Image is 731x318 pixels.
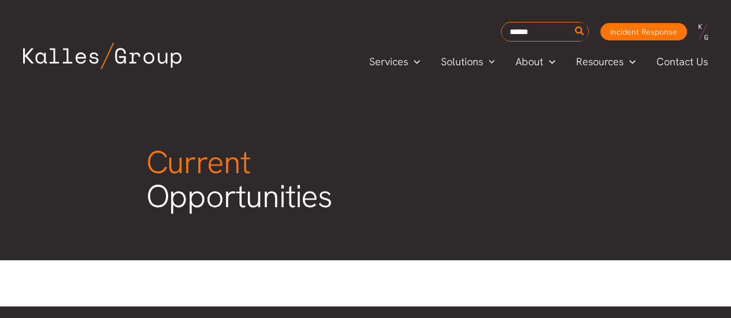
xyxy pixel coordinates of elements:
span: About [515,53,543,70]
span: Services [369,53,408,70]
span: Menu Toggle [543,53,555,70]
a: SolutionsMenu Toggle [431,53,506,70]
img: Kalles Group [23,43,181,69]
a: Incident Response [600,23,687,40]
a: Contact Us [646,53,719,70]
span: Opportunities [146,141,333,218]
span: Menu Toggle [483,53,495,70]
span: Current [146,141,250,183]
span: Solutions [441,53,483,70]
a: ServicesMenu Toggle [359,53,431,70]
button: Search [573,23,587,41]
span: Contact Us [656,53,708,70]
a: ResourcesMenu Toggle [566,53,646,70]
span: Menu Toggle [408,53,420,70]
nav: Primary Site Navigation [359,52,719,71]
span: Resources [576,53,624,70]
span: Menu Toggle [624,53,636,70]
a: AboutMenu Toggle [505,53,566,70]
